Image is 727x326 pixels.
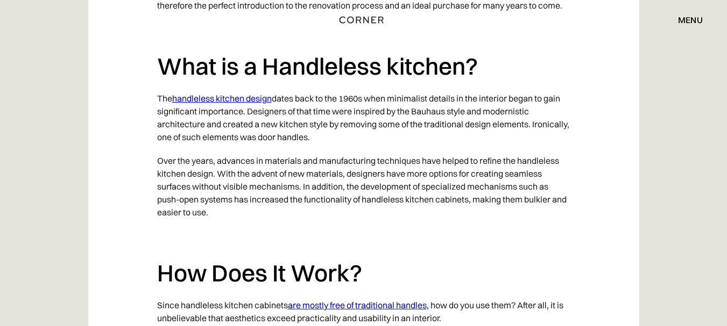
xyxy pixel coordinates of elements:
div: menu [667,11,703,29]
a: handleless kitchen design [172,93,272,104]
a: are mostly free of traditional handles [288,300,427,310]
a: home [339,13,388,27]
p: The dates back to the 1960s when minimalist details in the interior began to gain significant imp... [157,86,570,149]
p: Over the years, advances in materials and manufacturing techniques have helped to refine the hand... [157,149,570,224]
p: ‍ [157,224,570,248]
h2: What is a Handleless kitchen? [157,52,570,81]
h2: How Does It Work? [157,258,570,288]
div: menu [678,16,703,24]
